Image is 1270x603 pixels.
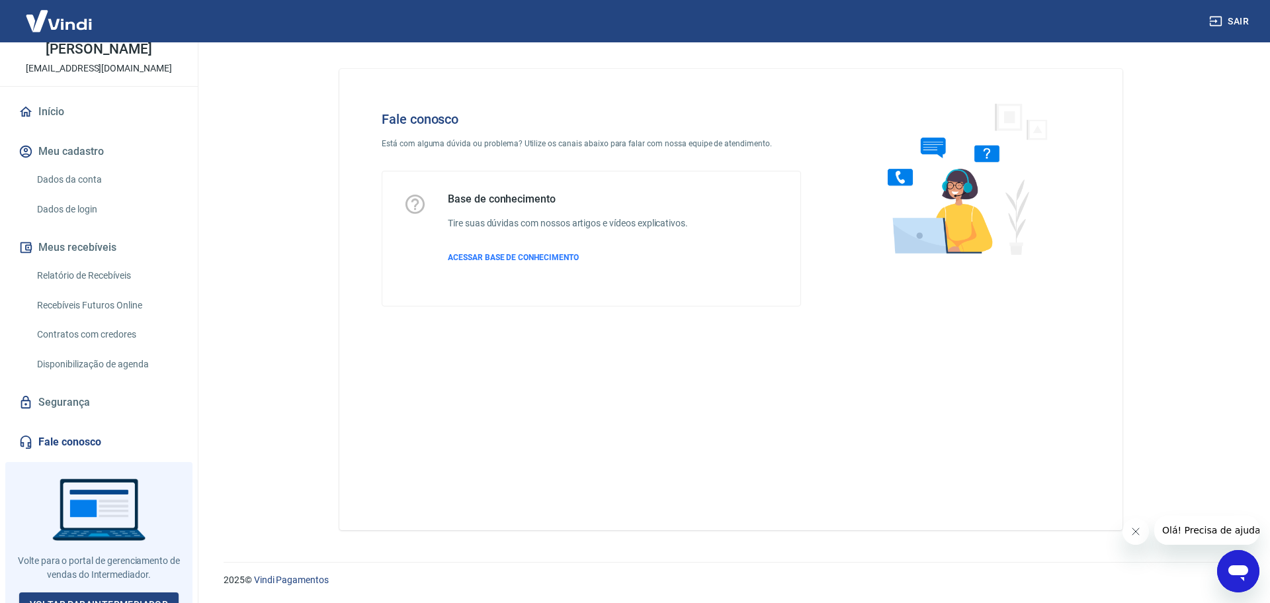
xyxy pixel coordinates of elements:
iframe: Mensagem da empresa [1154,516,1259,545]
a: Recebíveis Futuros Online [32,292,182,319]
button: Sair [1206,9,1254,34]
button: Meu cadastro [16,137,182,166]
a: ACESSAR BASE DE CONHECIMENTO [448,252,688,263]
a: Contratos com credores [32,321,182,348]
iframe: Fechar mensagem [1122,518,1149,545]
a: Relatório de Recebíveis [32,262,182,289]
a: Dados da conta [32,166,182,193]
img: Fale conosco [861,90,1062,267]
img: Vindi [16,1,102,41]
a: Disponibilização de agenda [32,351,182,378]
button: Meus recebíveis [16,233,182,262]
a: Fale conosco [16,428,182,457]
h4: Fale conosco [382,111,801,127]
span: Olá! Precisa de ajuda? [8,9,111,20]
p: 2025 © [224,573,1238,587]
span: ACESSAR BASE DE CONHECIMENTO [448,253,579,262]
p: [PERSON_NAME] [PERSON_NAME] [PERSON_NAME] [11,15,187,56]
a: Vindi Pagamentos [254,575,329,585]
a: Dados de login [32,196,182,223]
a: Início [16,97,182,126]
iframe: Botão para abrir a janela de mensagens [1217,550,1259,592]
h5: Base de conhecimento [448,193,688,206]
h6: Tire suas dúvidas com nossos artigos e vídeos explicativos. [448,216,688,230]
p: [EMAIL_ADDRESS][DOMAIN_NAME] [26,62,172,75]
p: Está com alguma dúvida ou problema? Utilize os canais abaixo para falar com nossa equipe de atend... [382,138,801,150]
a: Segurança [16,388,182,417]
